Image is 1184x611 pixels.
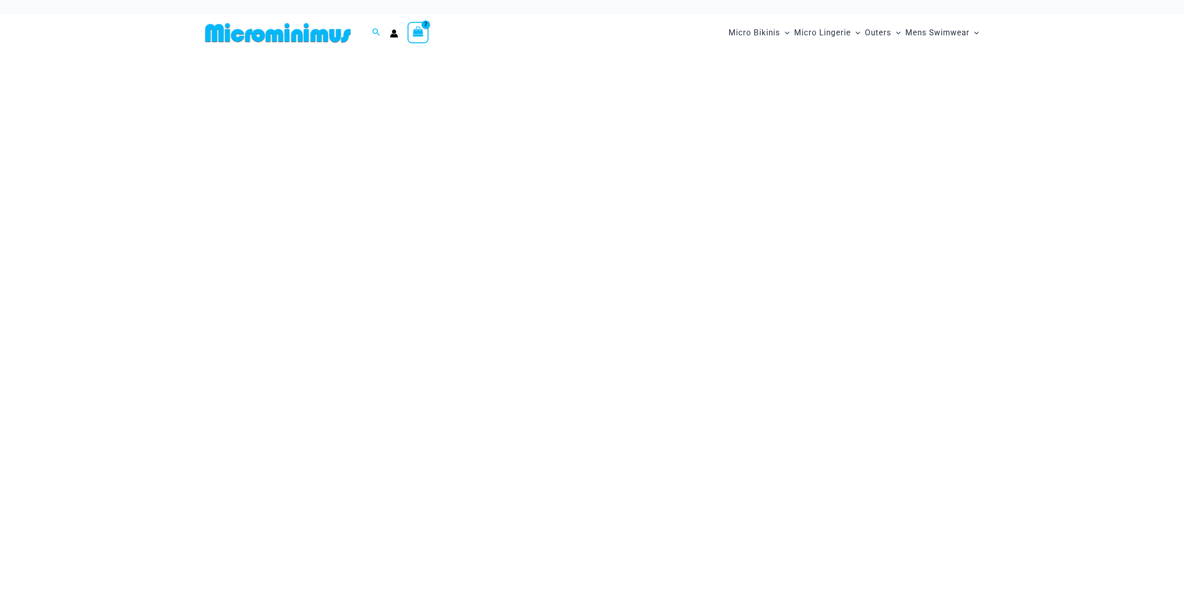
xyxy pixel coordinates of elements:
[390,29,398,38] a: Account icon link
[891,21,901,45] span: Menu Toggle
[905,21,970,45] span: Mens Swimwear
[851,21,860,45] span: Menu Toggle
[794,21,851,45] span: Micro Lingerie
[729,21,780,45] span: Micro Bikinis
[863,19,903,47] a: OutersMenu ToggleMenu Toggle
[792,19,863,47] a: Micro LingerieMenu ToggleMenu Toggle
[408,22,429,43] a: View Shopping Cart, 7 items
[201,22,355,43] img: MM SHOP LOGO FLAT
[780,21,789,45] span: Menu Toggle
[372,27,381,39] a: Search icon link
[865,21,891,45] span: Outers
[725,17,983,48] nav: Site Navigation
[970,21,979,45] span: Menu Toggle
[726,19,792,47] a: Micro BikinisMenu ToggleMenu Toggle
[903,19,981,47] a: Mens SwimwearMenu ToggleMenu Toggle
